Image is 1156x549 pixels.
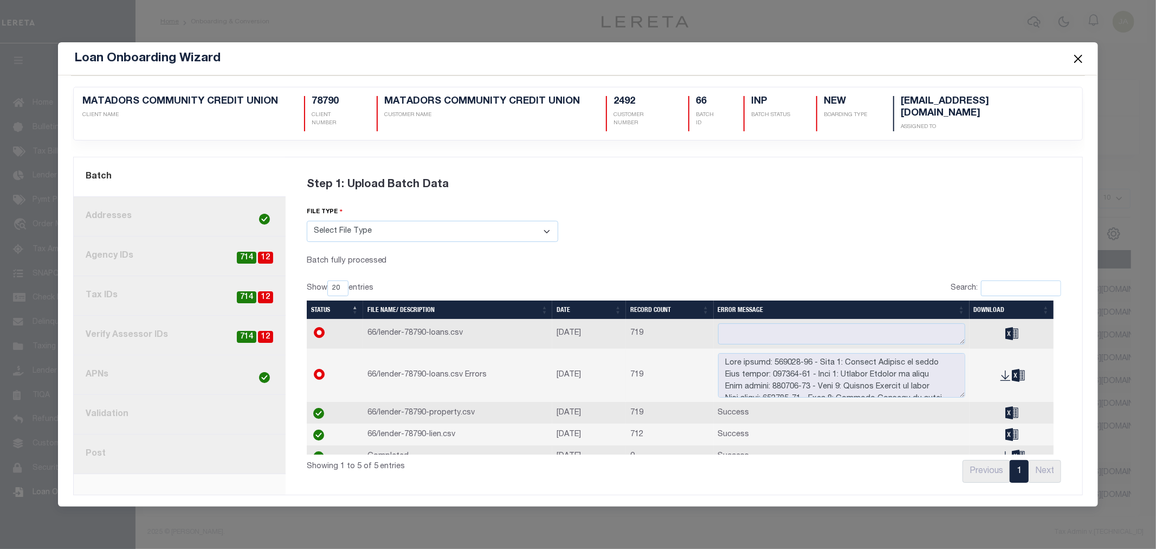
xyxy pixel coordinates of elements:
[901,96,1048,119] h5: [EMAIL_ADDRESS][DOMAIN_NAME]
[307,280,373,296] label: Show entries
[82,111,278,119] p: CLIENT NAME
[718,353,965,398] textarea: Lore ipsumd: 569028-96 - Sita 1: Consect Adipisc el seddo Eius tempor: 097364-61 - Inci 1: Utlabo...
[824,96,867,108] h5: NEW
[552,424,625,445] td: [DATE]
[74,237,286,276] a: Agency IDs12714
[258,331,273,343] span: 12
[384,111,580,119] p: CUSTOMER NAME
[74,395,286,435] a: Validation
[74,276,286,316] a: Tax IDs12714
[384,96,580,108] h5: MATADORS COMMUNITY CREDIT UNION
[313,430,324,441] img: check-icon-green.svg
[951,280,1061,296] label: Search:
[626,424,714,445] td: 712
[1010,460,1029,483] a: 1
[74,197,286,237] a: Addresses
[901,123,1048,131] p: Assigned To
[1071,52,1085,66] button: Close
[74,316,286,355] a: Verify Assessor IDs12714
[307,207,343,217] label: file type
[626,349,714,403] td: 719
[312,96,351,108] h5: 78790
[313,451,324,462] img: check-icon-green.svg
[714,424,970,445] td: Success
[970,301,1054,319] th: Download: activate to sort column ascending
[981,280,1061,296] input: Search:
[258,252,273,264] span: 12
[307,301,363,319] th: Status: activate to sort column descending
[74,157,286,197] a: Batch
[259,214,270,225] img: check-icon-green.svg
[363,424,553,445] td: 66/lender-78790-lien.csv
[313,408,324,419] img: check-icon-green.svg
[363,445,553,467] td: Completed
[696,96,718,108] h5: 66
[74,355,286,395] a: APNs
[552,445,625,467] td: [DATE]
[552,349,625,403] td: [DATE]
[237,291,256,304] span: 714
[626,445,714,467] td: 0
[751,111,790,119] p: BATCH STATUS
[714,445,970,467] td: Success
[613,96,662,108] h5: 2492
[552,319,625,349] td: [DATE]
[552,402,625,424] td: [DATE]
[626,301,714,319] th: Record Count: activate to sort column ascending
[696,111,718,127] p: BATCH ID
[307,455,613,473] div: Showing 1 to 5 of 5 entries
[613,111,662,127] p: CUSTOMER NUMBER
[307,255,558,267] div: Batch fully processed
[626,319,714,349] td: 719
[714,301,970,319] th: Error Message: activate to sort column ascending
[363,301,553,319] th: File Name/ Description: activate to sort column ascending
[74,51,221,66] h5: Loan Onboarding Wizard
[824,111,867,119] p: Boarding Type
[751,96,790,108] h5: INP
[82,96,278,108] h5: MATADORS COMMUNITY CREDIT UNION
[552,301,625,319] th: Date: activate to sort column ascending
[363,349,553,403] td: 66/lender-78790-loans.csv Errors
[237,331,256,343] span: 714
[327,280,348,296] select: Showentries
[237,252,256,264] span: 714
[74,435,286,474] a: Post
[363,319,553,349] td: 66/lender-78790-loans.csv
[312,111,351,127] p: CLIENT NUMBER
[258,291,273,304] span: 12
[259,372,270,383] img: check-icon-green.svg
[363,402,553,424] td: 66/lender-78790-property.csv
[626,402,714,424] td: 719
[714,402,970,424] td: Success
[307,164,1062,206] div: Step 1: Upload Batch Data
